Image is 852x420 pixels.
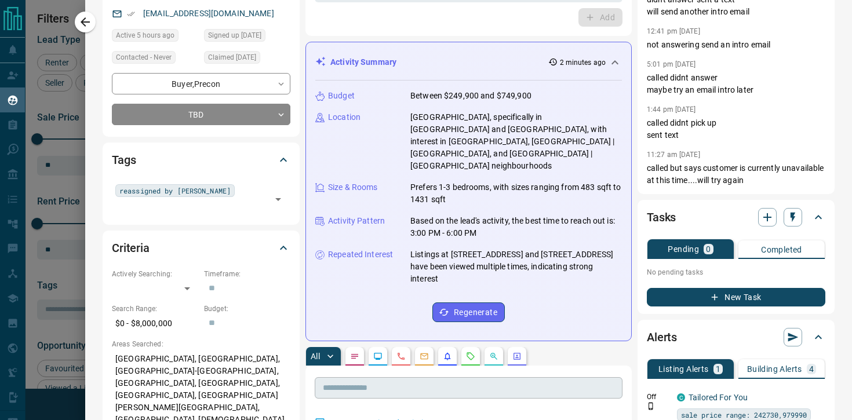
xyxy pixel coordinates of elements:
[208,30,261,41] span: Signed up [DATE]
[647,264,825,281] p: No pending tasks
[560,57,606,68] p: 2 minutes ago
[112,239,150,257] h2: Criteria
[112,29,198,45] div: Mon Aug 18 2025
[668,245,699,253] p: Pending
[658,365,709,373] p: Listing Alerts
[350,352,359,361] svg: Notes
[410,181,622,206] p: Prefers 1-3 bedrooms, with sizes ranging from 483 sqft to 1431 sqft
[647,117,825,141] p: called didnt pick up sent text
[809,365,814,373] p: 4
[410,215,622,239] p: Based on the lead's activity, the best time to reach out is: 3:00 PM - 6:00 PM
[647,27,700,35] p: 12:41 pm [DATE]
[328,111,361,123] p: Location
[647,288,825,306] button: New Task
[311,352,320,360] p: All
[647,392,670,402] p: Off
[706,245,711,253] p: 0
[647,151,700,159] p: 11:27 am [DATE]
[747,365,802,373] p: Building Alerts
[647,39,825,51] p: not answering send an intro email
[328,249,393,261] p: Repeated Interest
[410,111,622,172] p: [GEOGRAPHIC_DATA], specifically in [GEOGRAPHIC_DATA] and [GEOGRAPHIC_DATA], with interest in [GEO...
[396,352,406,361] svg: Calls
[647,105,696,114] p: 1:44 pm [DATE]
[647,402,655,410] svg: Push Notification Only
[208,52,256,63] span: Claimed [DATE]
[420,352,429,361] svg: Emails
[270,191,286,207] button: Open
[410,249,622,285] p: Listings at [STREET_ADDRESS] and [STREET_ADDRESS] have been viewed multiple times, indicating str...
[443,352,452,361] svg: Listing Alerts
[112,269,198,279] p: Actively Searching:
[315,52,622,73] div: Activity Summary2 minutes ago
[112,314,198,333] p: $0 - $8,000,000
[112,104,290,125] div: TBD
[119,185,231,196] span: reassigned by [PERSON_NAME]
[204,269,290,279] p: Timeframe:
[328,90,355,102] p: Budget
[373,352,383,361] svg: Lead Browsing Activity
[677,393,685,401] div: condos.ca
[647,328,677,346] h2: Alerts
[204,304,290,314] p: Budget:
[112,73,290,94] div: Buyer , Precon
[410,90,531,102] p: Between $249,900 and $749,900
[112,234,290,262] div: Criteria
[112,304,198,314] p: Search Range:
[432,302,505,322] button: Regenerate
[647,72,825,96] p: called didnt answer maybe try an email intro later
[112,151,136,169] h2: Tags
[647,203,825,231] div: Tasks
[512,352,522,361] svg: Agent Actions
[112,339,290,349] p: Areas Searched:
[761,246,802,254] p: Completed
[112,146,290,174] div: Tags
[204,29,290,45] div: Mon Apr 08 2019
[204,51,290,67] div: Thu Sep 05 2024
[647,208,676,227] h2: Tasks
[328,215,385,227] p: Activity Pattern
[330,56,396,68] p: Activity Summary
[328,181,378,193] p: Size & Rooms
[489,352,498,361] svg: Opportunities
[647,162,825,187] p: called but says customer is currently unavailable at this time....will try again
[116,52,172,63] span: Contacted - Never
[143,9,274,18] a: [EMAIL_ADDRESS][DOMAIN_NAME]
[116,30,174,41] span: Active 5 hours ago
[647,323,825,351] div: Alerts
[647,60,696,68] p: 5:01 pm [DATE]
[466,352,475,361] svg: Requests
[127,10,135,18] svg: Email Verified
[716,365,720,373] p: 1
[689,393,748,402] a: Tailored For You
